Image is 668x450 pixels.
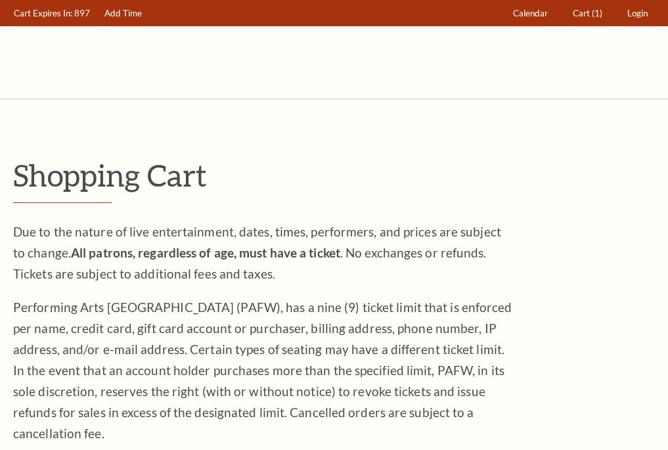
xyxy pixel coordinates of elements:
[99,1,148,26] a: Add Time
[592,8,602,18] span: (1)
[74,8,90,18] span: 897
[13,297,512,444] p: Performing Arts [GEOGRAPHIC_DATA] (PAFW), has a nine (9) ticket limit that is enforced per name, ...
[627,8,648,18] span: Login
[513,8,548,18] span: Calendar
[13,158,655,192] p: Shopping Cart
[14,8,72,18] span: Cart Expires In:
[507,1,554,26] a: Calendar
[567,1,609,26] a: Cart (1)
[621,1,654,26] a: Login
[13,224,501,281] span: Due to the nature of live entertainment, dates, times, performers, and prices are subject to chan...
[71,245,340,260] strong: All patrons, regardless of age, must have a ticket
[573,8,590,18] span: Cart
